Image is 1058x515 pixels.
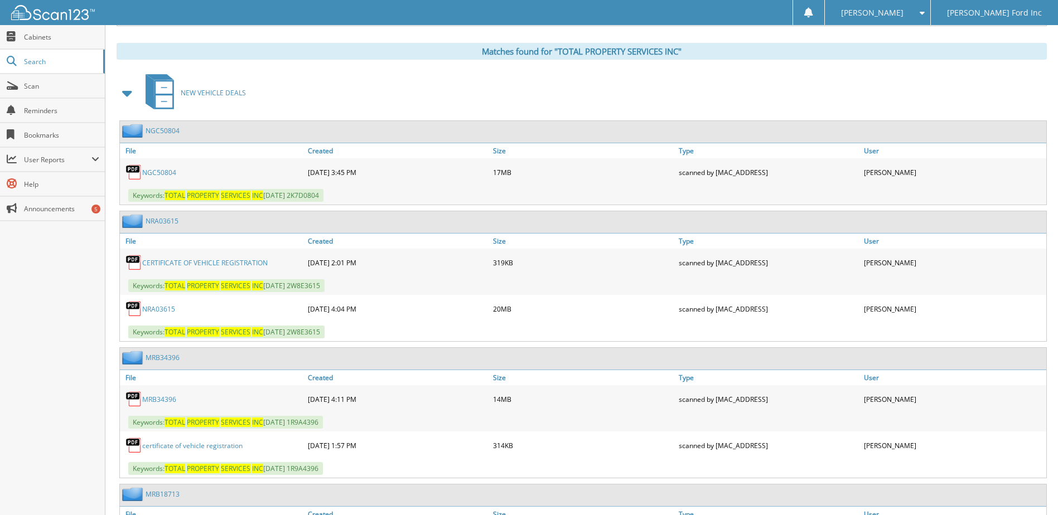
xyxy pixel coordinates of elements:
[490,251,675,274] div: 319KB
[305,388,490,410] div: [DATE] 4:11 PM
[187,191,219,200] span: PROPERTY
[252,281,263,290] span: INC
[490,370,675,385] a: Size
[676,388,861,410] div: scanned by [MAC_ADDRESS]
[128,416,323,429] span: Keywords: [DATE] 1R9A4396
[490,298,675,320] div: 20MB
[165,281,185,290] span: TOTAL
[861,298,1046,320] div: [PERSON_NAME]
[122,487,146,501] img: folder2.png
[24,106,99,115] span: Reminders
[676,298,861,320] div: scanned by [MAC_ADDRESS]
[142,395,176,404] a: MRB34396
[24,179,99,189] span: Help
[490,143,675,158] a: Size
[676,251,861,274] div: scanned by [MAC_ADDRESS]
[252,464,263,473] span: INC
[128,462,323,475] span: Keywords: [DATE] 1R9A4396
[187,327,219,337] span: PROPERTY
[490,388,675,410] div: 14MB
[24,130,99,140] span: Bookmarks
[861,434,1046,456] div: [PERSON_NAME]
[187,281,219,290] span: PROPERTY
[861,143,1046,158] a: User
[187,417,219,427] span: PROPERTY
[221,281,250,290] span: SERVICES
[142,441,243,450] a: certificate of vehicle registration
[24,57,98,66] span: Search
[165,327,185,337] span: TOTAL
[305,298,490,320] div: [DATE] 4:04 PM
[24,155,91,164] span: User Reports
[139,71,246,115] a: NEW VEHICLE DEALS
[125,254,142,271] img: PDF.png
[125,391,142,407] img: PDF.png
[221,464,250,473] span: SERVICES
[181,88,246,98] span: NEW VEHICLE DEALS
[146,216,178,226] a: NRA03615
[861,161,1046,183] div: [PERSON_NAME]
[165,191,185,200] span: TOTAL
[861,388,1046,410] div: [PERSON_NAME]
[676,370,861,385] a: Type
[146,489,180,499] a: MRB18713
[187,464,219,473] span: PROPERTY
[142,168,176,177] a: NGC50804
[142,304,175,314] a: NRA03615
[24,204,99,213] span: Announcements
[305,434,490,456] div: [DATE] 1:57 PM
[91,205,100,213] div: 5
[676,434,861,456] div: scanned by [MAC_ADDRESS]
[490,434,675,456] div: 314KB
[120,370,305,385] a: File
[252,191,263,200] span: INC
[146,126,180,135] a: NGC50804
[128,279,325,292] span: Keywords: [DATE] 2W8E3615
[11,5,95,20] img: scan123-logo-white.svg
[947,9,1042,16] span: [PERSON_NAME] Ford Inc
[676,234,861,249] a: Type
[221,417,250,427] span: SERVICES
[861,370,1046,385] a: User
[676,143,861,158] a: Type
[305,161,490,183] div: [DATE] 3:45 PM
[120,143,305,158] a: File
[1002,461,1058,515] iframe: Chat Widget
[305,370,490,385] a: Created
[120,234,305,249] a: File
[117,43,1047,60] div: Matches found for "TOTAL PROPERTY SERVICES INC"
[252,417,263,427] span: INC
[490,161,675,183] div: 17MB
[305,143,490,158] a: Created
[861,251,1046,274] div: [PERSON_NAME]
[861,234,1046,249] a: User
[128,189,323,202] span: Keywords: [DATE] 2K7D0804
[252,327,263,337] span: INC
[24,81,99,91] span: Scan
[125,300,142,317] img: PDF.png
[676,161,861,183] div: scanned by [MAC_ADDRESS]
[221,327,250,337] span: SERVICES
[221,191,250,200] span: SERVICES
[122,124,146,138] img: folder2.png
[122,214,146,228] img: folder2.png
[128,325,325,338] span: Keywords: [DATE] 2W8E3615
[305,234,490,249] a: Created
[305,251,490,274] div: [DATE] 2:01 PM
[125,164,142,181] img: PDF.png
[841,9,904,16] span: [PERSON_NAME]
[490,234,675,249] a: Size
[125,437,142,454] img: PDF.png
[24,32,99,42] span: Cabinets
[165,417,185,427] span: TOTAL
[122,351,146,365] img: folder2.png
[142,258,268,268] a: CERTIFICATE OF VEHICLE REGISTRATION
[146,353,180,362] a: MRB34396
[165,464,185,473] span: TOTAL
